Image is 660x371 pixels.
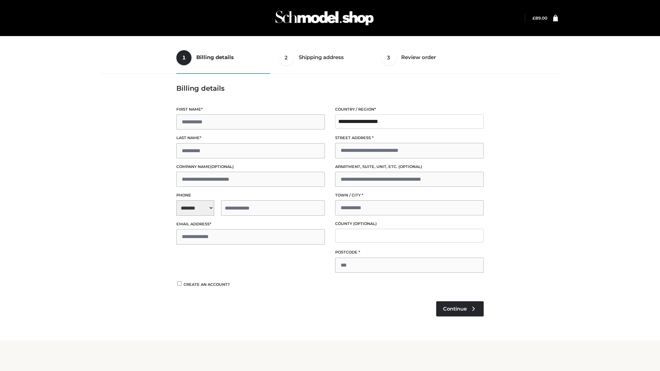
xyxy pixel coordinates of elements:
[353,221,377,226] span: (optional)
[436,301,484,316] a: Continue
[176,135,325,141] label: Last name
[273,4,376,32] img: Schmodel Admin 964
[398,164,422,169] span: (optional)
[335,221,484,227] label: County
[184,282,230,287] span: Create an account?
[210,164,234,169] span: (optional)
[176,281,183,286] input: Create an account?
[532,15,547,21] a: £89.00
[335,249,484,256] label: Postcode
[335,192,484,199] label: Town / City
[176,221,325,227] label: Email address
[443,306,467,312] span: Continue
[176,84,484,92] h3: Billing details
[532,15,547,21] bdi: 89.00
[335,135,484,141] label: Street address
[335,164,484,170] label: Apartment, suite, unit, etc.
[532,15,535,21] span: £
[176,192,325,199] label: Phone
[176,106,325,113] label: First name
[176,164,325,170] label: Company name
[335,106,484,113] label: Country / Region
